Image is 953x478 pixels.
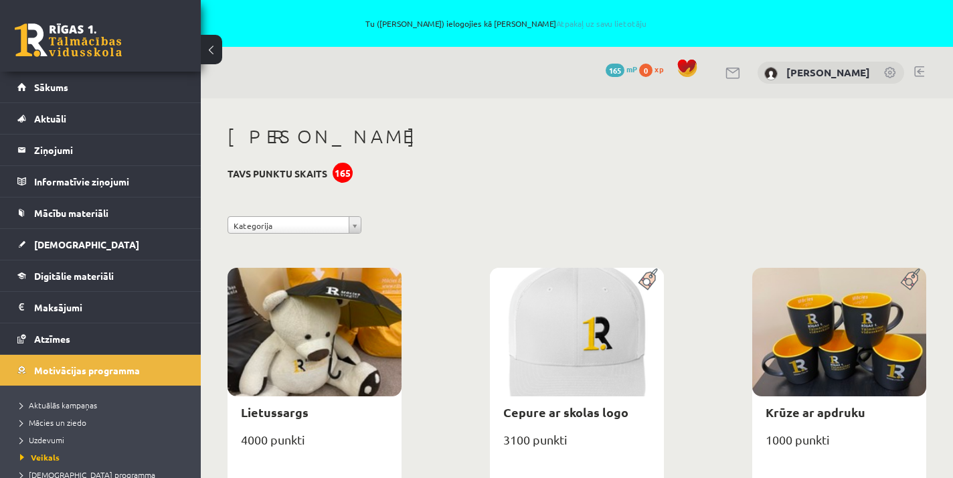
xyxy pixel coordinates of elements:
img: Populāra prece [634,268,664,291]
img: Populāra prece [896,268,926,291]
span: Atzīmes [34,333,70,345]
a: Maksājumi [17,292,184,323]
a: Ziņojumi [17,135,184,165]
a: 165 mP [606,64,637,74]
a: Uzdevumi [20,434,187,446]
a: Atpakaļ uz savu lietotāju [556,18,646,29]
a: Mācību materiāli [17,197,184,228]
legend: Ziņojumi [34,135,184,165]
a: Informatīvie ziņojumi [17,166,184,197]
a: [PERSON_NAME] [786,66,870,79]
a: [DEMOGRAPHIC_DATA] [17,229,184,260]
a: Kategorija [228,216,361,234]
span: Mācību materiāli [34,207,108,219]
span: Digitālie materiāli [34,270,114,282]
a: Aktuāli [17,103,184,134]
a: Krūze ar apdruku [766,404,865,420]
a: Veikals [20,451,187,463]
a: Mācies un ziedo [20,416,187,428]
span: Aktuāli [34,112,66,125]
span: 165 [606,64,624,77]
span: 0 [639,64,653,77]
h3: Tavs punktu skaits [228,168,327,179]
span: Kategorija [234,217,343,234]
span: Mācies un ziedo [20,417,86,428]
span: mP [626,64,637,74]
div: 4000 punkti [228,428,402,462]
div: 1000 punkti [752,428,926,462]
a: Rīgas 1. Tālmācības vidusskola [15,23,122,57]
span: Sākums [34,81,68,93]
img: Daniels Andrejs Mažis [764,67,778,80]
legend: Maksājumi [34,292,184,323]
a: Cepure ar skolas logo [503,404,628,420]
a: Lietussargs [241,404,309,420]
legend: Informatīvie ziņojumi [34,166,184,197]
a: Atzīmes [17,323,184,354]
span: [DEMOGRAPHIC_DATA] [34,238,139,250]
span: xp [655,64,663,74]
span: Tu ([PERSON_NAME]) ielogojies kā [PERSON_NAME] [154,19,858,27]
span: Motivācijas programma [34,364,140,376]
a: Motivācijas programma [17,355,184,386]
div: 165 [333,163,353,183]
span: Veikals [20,452,60,463]
h1: [PERSON_NAME] [228,125,926,148]
a: 0 xp [639,64,670,74]
a: Digitālie materiāli [17,260,184,291]
a: Sākums [17,72,184,102]
a: Aktuālās kampaņas [20,399,187,411]
div: 3100 punkti [490,428,664,462]
span: Aktuālās kampaņas [20,400,97,410]
span: Uzdevumi [20,434,64,445]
